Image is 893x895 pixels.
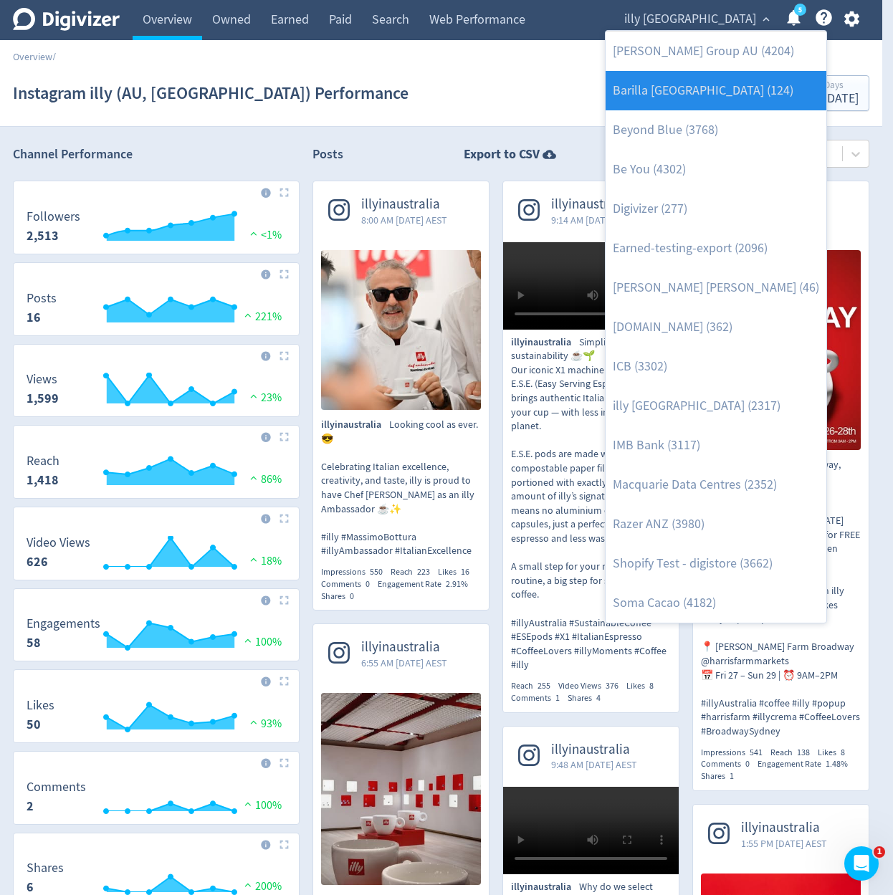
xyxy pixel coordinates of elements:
[606,504,826,544] a: Razer ANZ (3980)
[606,110,826,150] a: Beyond Blue (3768)
[844,846,879,881] iframe: Intercom live chat
[606,347,826,386] a: ICB (3302)
[606,150,826,189] a: Be You (4302)
[606,32,826,71] a: [PERSON_NAME] Group AU (4204)
[606,71,826,110] a: Barilla [GEOGRAPHIC_DATA] (124)
[606,465,826,504] a: Macquarie Data Centres (2352)
[606,229,826,268] a: Earned-testing-export (2096)
[606,189,826,229] a: Digivizer (277)
[606,268,826,307] a: [PERSON_NAME] [PERSON_NAME] (46)
[606,307,826,347] a: [DOMAIN_NAME] (362)
[874,846,885,858] span: 1
[606,386,826,426] a: illy [GEOGRAPHIC_DATA] (2317)
[606,583,826,623] a: Soma Cacao (4182)
[606,544,826,583] a: Shopify Test - digistore (3662)
[606,426,826,465] a: IMB Bank (3117)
